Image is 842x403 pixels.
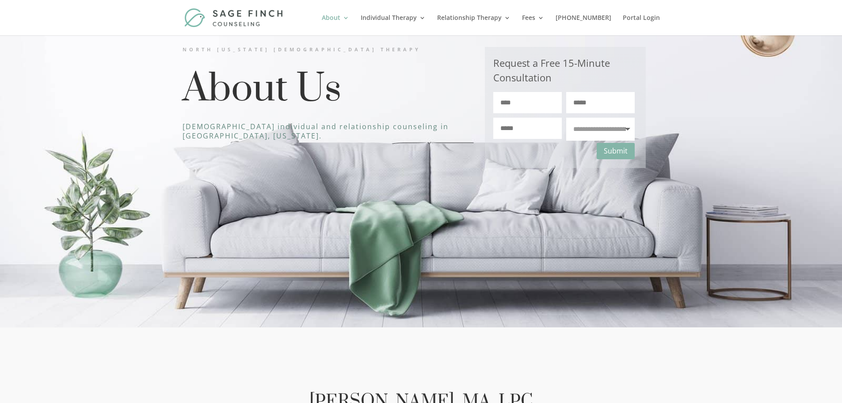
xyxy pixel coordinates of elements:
a: Portal Login [623,15,660,35]
a: Fees [522,15,544,35]
h2: North [US_STATE] [DEMOGRAPHIC_DATA] Therapy [183,46,458,57]
a: [PHONE_NUMBER] [556,15,611,35]
a: About [322,15,349,35]
h3: [DEMOGRAPHIC_DATA] individual and relationship counseling in [GEOGRAPHIC_DATA], [US_STATE]. [183,122,458,145]
img: Sage Finch Counseling | LGBTQ+ Therapy in Plano [184,8,285,27]
a: Relationship Therapy [437,15,511,35]
h1: About Us [183,69,458,113]
a: Individual Therapy [361,15,426,35]
h3: Request a Free 15-Minute Consultation [493,56,635,92]
button: Submit [597,143,635,159]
